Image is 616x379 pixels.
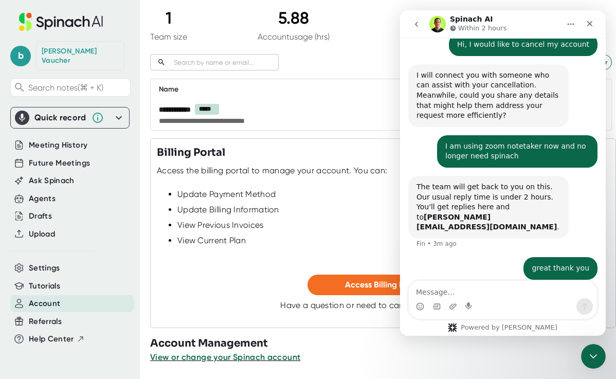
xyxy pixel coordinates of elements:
button: Drafts [29,210,52,222]
div: Have a question or need to cancel? Contact us [280,300,485,311]
button: Meeting History [29,139,87,151]
input: Search by name or email... [170,57,279,68]
button: Settings [29,262,60,274]
h3: Billing Portal [157,145,225,160]
span: Help Center [29,333,74,345]
div: Account usage (hrs) [258,32,330,42]
div: Name [159,83,545,96]
h3: Account Management [150,336,616,351]
iframe: Intercom live chat [400,10,606,336]
div: Access the billing portal to manage your account. You can: [157,166,387,176]
button: View or change your Spinach account [150,351,300,364]
button: Account [29,298,60,310]
button: Referrals [29,316,62,328]
button: Upload [29,228,55,240]
span: b [10,46,31,66]
div: 1 [150,8,187,28]
div: Quick record [15,107,125,128]
button: Help Center [29,333,85,345]
button: Future Meetings [29,157,90,169]
div: 5.82 [400,8,459,28]
button: Tutorials [29,280,60,292]
button: Access Billing Portal [307,275,459,295]
div: Quick record [34,113,86,123]
button: Ask Spinach [29,175,75,187]
div: Team size [150,32,187,42]
div: Update Payment Method [177,189,609,200]
div: Beth Vaucher [42,47,119,65]
div: Update Billing Information [177,205,609,215]
iframe: Intercom live chat [581,344,606,369]
span: Access Billing Portal [345,280,422,290]
span: Search notes (⌘ + K) [28,83,103,93]
div: View Previous Invoices [177,220,609,230]
div: View Current Plan [177,236,609,246]
div: 5.88 [258,8,330,28]
span: View or change your Spinach account [150,352,300,362]
button: Agents [29,193,56,205]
